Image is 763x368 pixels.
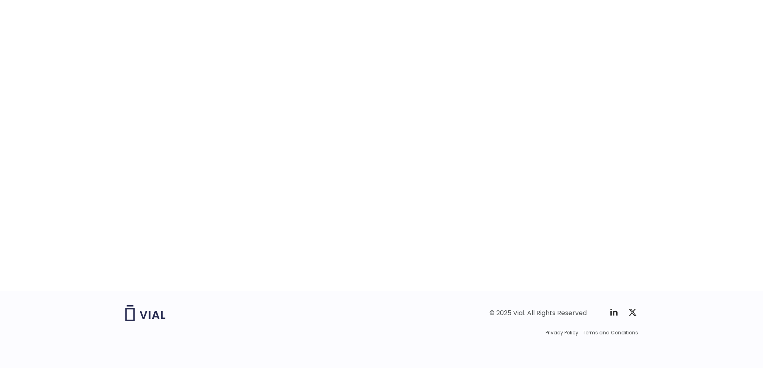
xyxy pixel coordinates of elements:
a: Privacy Policy [546,329,578,336]
div: © 2025 Vial. All Rights Reserved [489,309,587,318]
img: Vial logo wih "Vial" spelled out [125,305,165,321]
a: Terms and Conditions [583,329,638,336]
